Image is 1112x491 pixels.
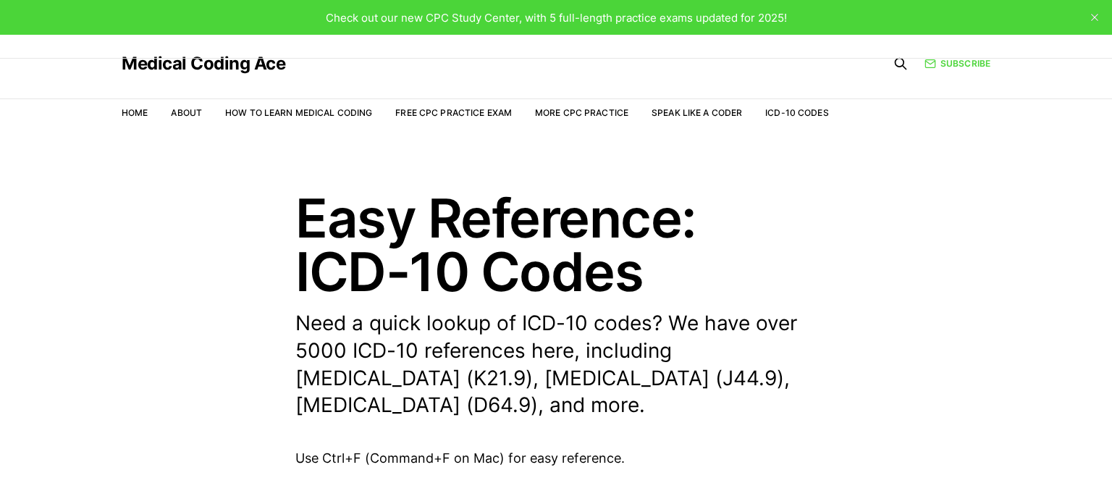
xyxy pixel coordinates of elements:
[326,11,787,25] span: Check out our new CPC Study Center, with 5 full-length practice exams updated for 2025!
[1083,6,1106,29] button: close
[395,107,512,118] a: Free CPC Practice Exam
[652,107,742,118] a: Speak Like a Coder
[876,420,1112,491] iframe: portal-trigger
[225,107,372,118] a: How to Learn Medical Coding
[171,107,202,118] a: About
[295,310,817,419] p: Need a quick lookup of ICD-10 codes? We have over 5000 ICD-10 references here, including [MEDICAL...
[765,107,828,118] a: ICD-10 Codes
[122,55,285,72] a: Medical Coding Ace
[295,448,817,469] p: Use Ctrl+F (Command+F on Mac) for easy reference.
[295,191,817,298] h1: Easy Reference: ICD-10 Codes
[122,107,148,118] a: Home
[535,107,628,118] a: More CPC Practice
[924,56,990,70] a: Subscribe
